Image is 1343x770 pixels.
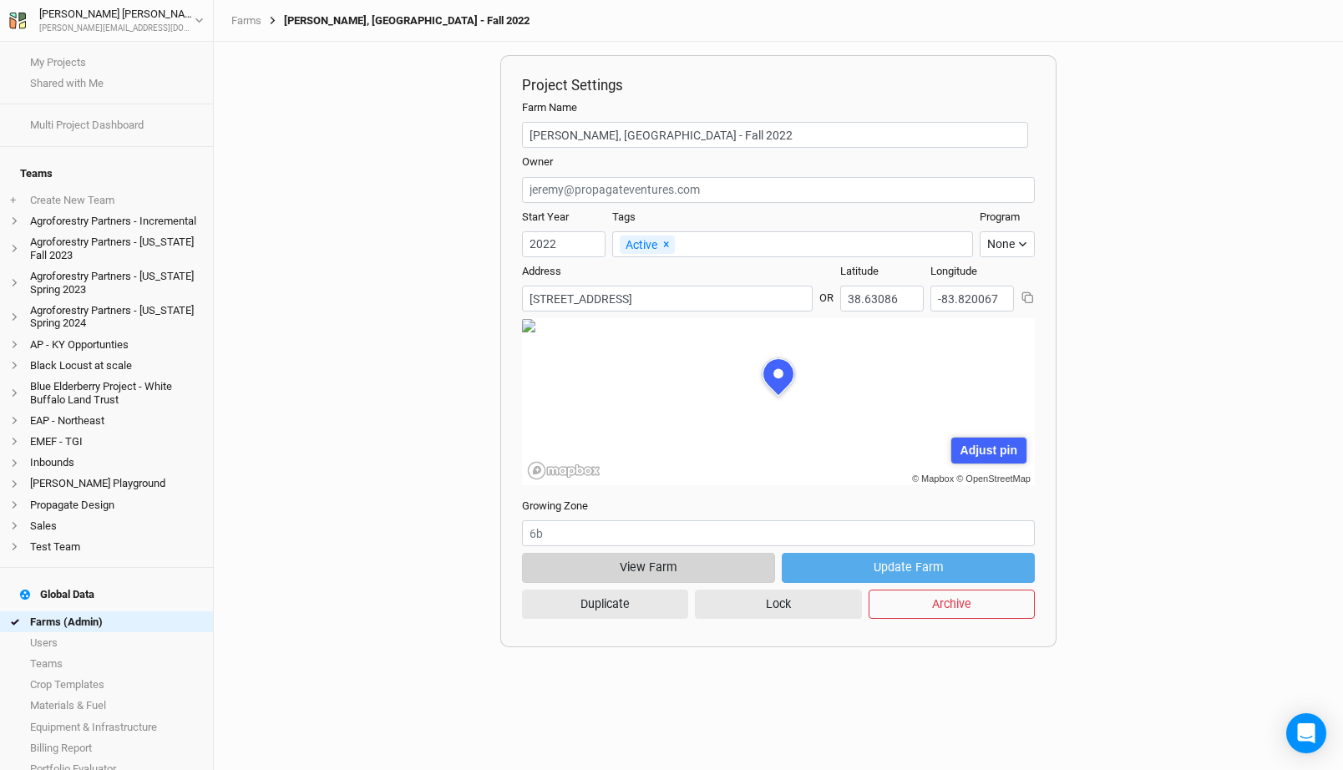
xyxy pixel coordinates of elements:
[1021,291,1035,305] button: Copy
[980,210,1020,225] label: Program
[522,520,1035,546] input: 6b
[930,286,1014,312] input: Longitude
[8,5,205,35] button: [PERSON_NAME] [PERSON_NAME][PERSON_NAME][EMAIL_ADDRESS][DOMAIN_NAME]
[663,237,669,251] span: ×
[522,77,1035,94] h2: Project Settings
[869,590,1035,619] button: Archive
[951,438,1026,464] div: Adjust pin
[695,590,861,619] button: Lock
[522,264,561,279] label: Address
[980,231,1035,257] button: None
[261,14,530,28] div: [PERSON_NAME], [GEOGRAPHIC_DATA] - Fall 2022
[1286,713,1326,753] div: Open Intercom Messenger
[522,100,577,115] label: Farm Name
[612,210,636,225] label: Tags
[956,474,1031,484] a: © OpenStreetMap
[231,14,261,28] a: Farms
[522,210,569,225] label: Start Year
[522,231,606,257] input: Start Year
[819,277,834,306] div: OR
[527,461,601,480] a: Mapbox logo
[522,177,1035,203] input: jeremy@propagateventures.com
[39,6,195,23] div: [PERSON_NAME] [PERSON_NAME]
[840,286,924,312] input: Latitude
[930,264,977,279] label: Longitude
[522,499,588,514] label: Growing Zone
[20,588,94,601] div: Global Data
[620,236,675,254] div: Active
[39,23,195,35] div: [PERSON_NAME][EMAIL_ADDRESS][DOMAIN_NAME]
[657,234,675,254] button: Remove
[522,286,813,312] input: Address (123 James St...)
[840,264,879,279] label: Latitude
[10,194,16,207] span: +
[522,122,1028,148] input: Project/Farm Name
[987,236,1015,253] div: None
[522,155,553,170] label: Owner
[522,553,775,582] button: View Farm
[912,474,954,484] a: © Mapbox
[782,553,1035,582] button: Update Farm
[10,157,203,190] h4: Teams
[522,590,688,619] button: Duplicate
